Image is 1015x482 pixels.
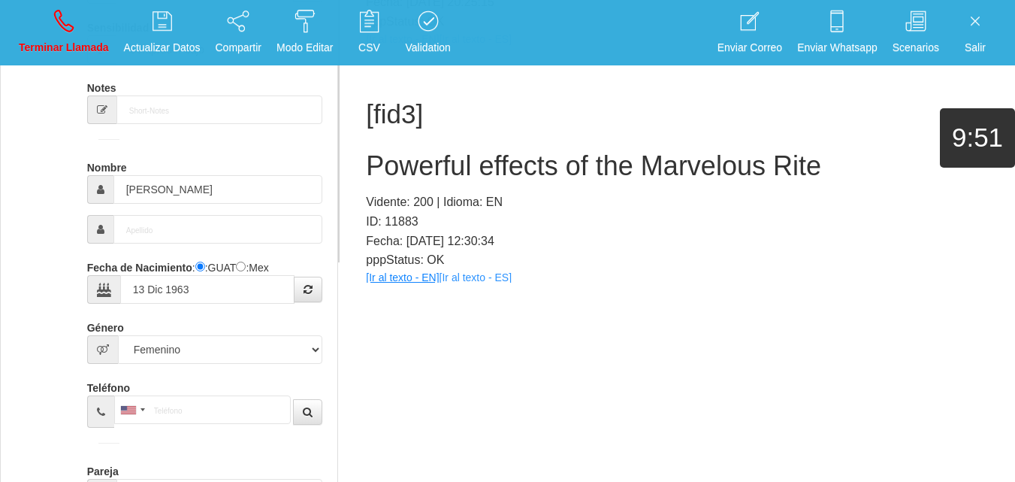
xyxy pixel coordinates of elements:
[366,192,989,212] p: Vidente: 200 | Idioma: EN
[366,232,989,251] p: Fecha: [DATE] 12:30:34
[113,215,323,244] input: Apellido
[87,375,130,396] label: Teléfono
[87,315,124,335] label: Género
[940,123,1015,153] h1: 9:51
[954,39,996,56] p: Salir
[87,459,119,479] label: Pareja
[195,262,205,271] input: :Quechi GUAT
[14,5,114,61] a: Terminar Llamada
[271,5,338,61] a: Modo Editar
[893,39,939,56] p: Scenarios
[712,5,787,61] a: Enviar Correo
[113,175,323,204] input: Nombre
[236,262,246,271] input: :Yuca-Mex
[114,396,291,424] input: Teléfono
[366,250,989,270] p: pppStatus: OK
[366,212,989,232] p: ID: 11883
[797,39,878,56] p: Enviar Whatsapp
[887,5,944,61] a: Scenarios
[366,271,439,283] a: [Ir al texto - EN]
[87,75,116,95] label: Notes
[717,39,782,56] p: Enviar Correo
[116,95,323,124] input: Short-Notes
[348,39,390,56] p: CSV
[343,5,395,61] a: CSV
[19,39,109,56] p: Terminar Llamada
[87,255,323,304] div: : :GUAT :Mex
[405,39,450,56] p: Validation
[210,5,267,61] a: Compartir
[366,151,989,181] h2: Powerful effects of the Marvelous Rite
[87,155,127,175] label: Nombre
[949,5,1001,61] a: Salir
[216,39,261,56] p: Compartir
[119,5,206,61] a: Actualizar Datos
[366,100,989,129] h1: [fid3]
[276,39,333,56] p: Modo Editar
[400,5,455,61] a: Validation
[87,255,192,275] label: Fecha de Nacimiento
[440,271,512,283] a: [Ir al texto - ES]
[124,39,201,56] p: Actualizar Datos
[792,5,883,61] a: Enviar Whatsapp
[115,396,150,423] div: United States: +1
